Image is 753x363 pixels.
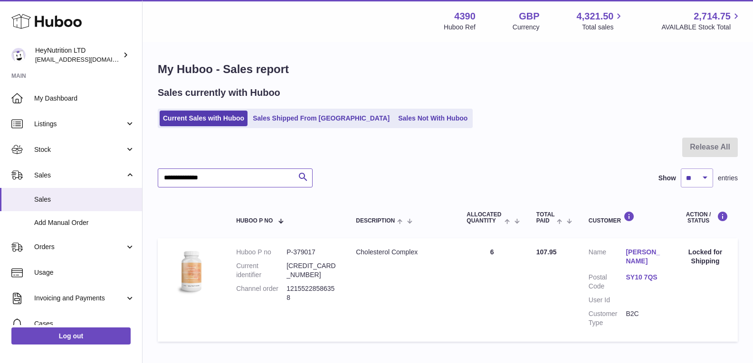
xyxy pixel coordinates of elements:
[589,211,663,224] div: Customer
[682,248,728,266] div: Locked for Shipping
[519,10,539,23] strong: GBP
[582,23,624,32] span: Total sales
[589,309,626,327] dt: Customer Type
[34,195,135,204] span: Sales
[158,62,738,77] h1: My Huboo - Sales report
[577,10,625,32] a: 4,321.50 Total sales
[661,10,742,32] a: 2,714.75 AVAILABLE Stock Total
[35,46,121,64] div: HeyNutrition LTD
[536,248,557,256] span: 107.95
[160,111,248,126] a: Current Sales with Huboo
[536,212,555,224] span: Total paid
[589,296,626,305] dt: User Id
[286,261,337,279] dd: [CREDIT_CARD_NUMBER]
[249,111,393,126] a: Sales Shipped From [GEOGRAPHIC_DATA]
[626,273,663,282] a: SY10 7QS
[694,10,731,23] span: 2,714.75
[236,218,273,224] span: Huboo P no
[158,86,280,99] h2: Sales currently with Huboo
[286,284,337,302] dd: 12155228586358
[356,248,448,257] div: Cholesterol Complex
[34,94,135,103] span: My Dashboard
[395,111,471,126] a: Sales Not With Huboo
[34,218,135,227] span: Add Manual Order
[589,273,626,291] dt: Postal Code
[718,174,738,183] span: entries
[658,174,676,183] label: Show
[236,248,286,257] dt: Huboo P no
[577,10,614,23] span: 4,321.50
[11,327,131,344] a: Log out
[34,319,135,328] span: Cases
[35,56,140,63] span: [EMAIL_ADDRESS][DOMAIN_NAME]
[236,284,286,302] dt: Channel order
[286,248,337,257] dd: P-379017
[444,23,476,32] div: Huboo Ref
[589,248,626,268] dt: Name
[34,120,125,129] span: Listings
[11,48,26,62] img: info@heynutrition.com
[661,23,742,32] span: AVAILABLE Stock Total
[467,212,502,224] span: ALLOCATED Quantity
[167,248,215,295] img: 43901725566350.jpg
[454,10,476,23] strong: 4390
[626,309,663,327] dd: B2C
[626,248,663,266] a: [PERSON_NAME]
[34,294,125,303] span: Invoicing and Payments
[457,238,526,341] td: 6
[34,268,135,277] span: Usage
[682,211,728,224] div: Action / Status
[34,145,125,154] span: Stock
[356,218,395,224] span: Description
[34,242,125,251] span: Orders
[34,171,125,180] span: Sales
[513,23,540,32] div: Currency
[236,261,286,279] dt: Current identifier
